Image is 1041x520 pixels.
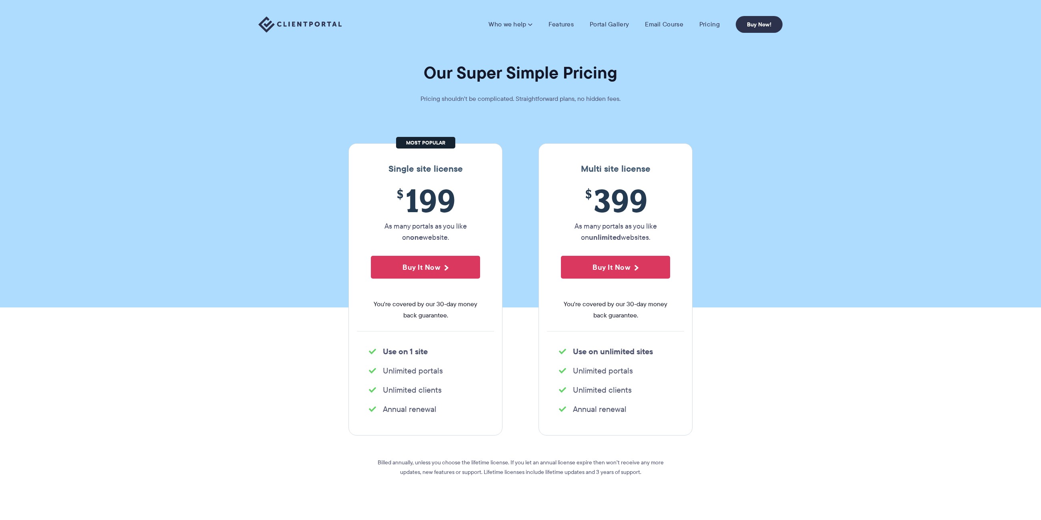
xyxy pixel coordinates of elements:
[561,182,670,219] span: 399
[559,365,672,376] li: Unlimited portals
[371,221,480,243] p: As many portals as you like on website.
[357,164,494,174] h3: Single site license
[369,404,482,415] li: Annual renewal
[488,20,532,28] a: Who we help
[699,20,720,28] a: Pricing
[549,20,574,28] a: Features
[369,384,482,396] li: Unlimited clients
[573,345,653,357] strong: Use on unlimited sites
[559,384,672,396] li: Unlimited clients
[371,299,480,321] span: You're covered by our 30-day money back guarantee.
[400,93,641,104] p: Pricing shouldn't be complicated. Straightforward plans, no hidden fees.
[371,256,480,279] button: Buy It Now
[561,256,670,279] button: Buy It Now
[410,232,423,243] strong: one
[383,345,428,357] strong: Use on 1 site
[590,20,629,28] a: Portal Gallery
[559,404,672,415] li: Annual renewal
[736,16,783,33] a: Buy Now!
[589,232,621,243] strong: unlimited
[645,20,683,28] a: Email Course
[561,299,670,321] span: You're covered by our 30-day money back guarantee.
[561,221,670,243] p: As many portals as you like on websites.
[371,182,480,219] span: 199
[369,365,482,376] li: Unlimited portals
[547,164,684,174] h3: Multi site license
[376,458,665,477] p: Billed annually, unless you choose the lifetime license. If you let an annual license expire then...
